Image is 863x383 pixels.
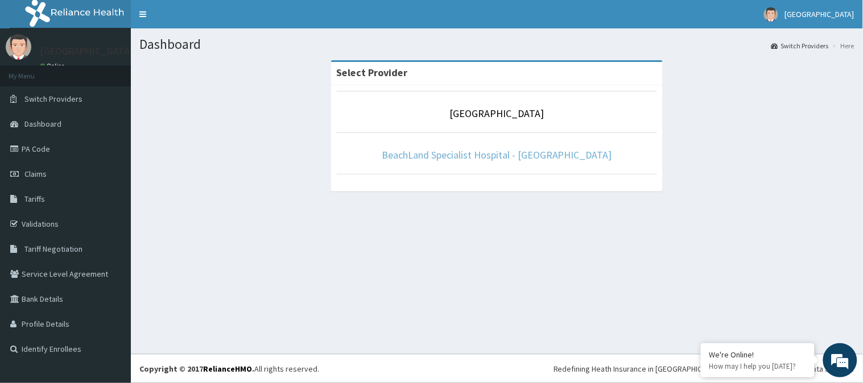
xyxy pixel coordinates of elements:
a: BeachLand Specialist Hospital - [GEOGRAPHIC_DATA] [382,148,612,161]
div: Redefining Heath Insurance in [GEOGRAPHIC_DATA] using Telemedicine and Data Science! [554,363,854,374]
strong: Select Provider [337,66,408,79]
strong: Copyright © 2017 . [139,364,254,374]
span: Tariffs [24,194,45,204]
span: Dashboard [24,119,61,129]
span: Claims [24,169,47,179]
li: Here [830,41,854,51]
p: How may I help you today? [709,361,806,371]
div: We're Online! [709,349,806,360]
a: [GEOGRAPHIC_DATA] [450,107,544,120]
a: Switch Providers [771,41,829,51]
a: RelianceHMO [203,364,252,374]
h1: Dashboard [139,37,854,52]
span: Tariff Negotiation [24,244,82,254]
footer: All rights reserved. [131,354,863,383]
span: Switch Providers [24,94,82,104]
img: User Image [764,7,778,22]
span: [GEOGRAPHIC_DATA] [785,9,854,19]
p: [GEOGRAPHIC_DATA] [40,46,134,56]
a: Online [40,62,67,70]
img: User Image [6,34,31,60]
